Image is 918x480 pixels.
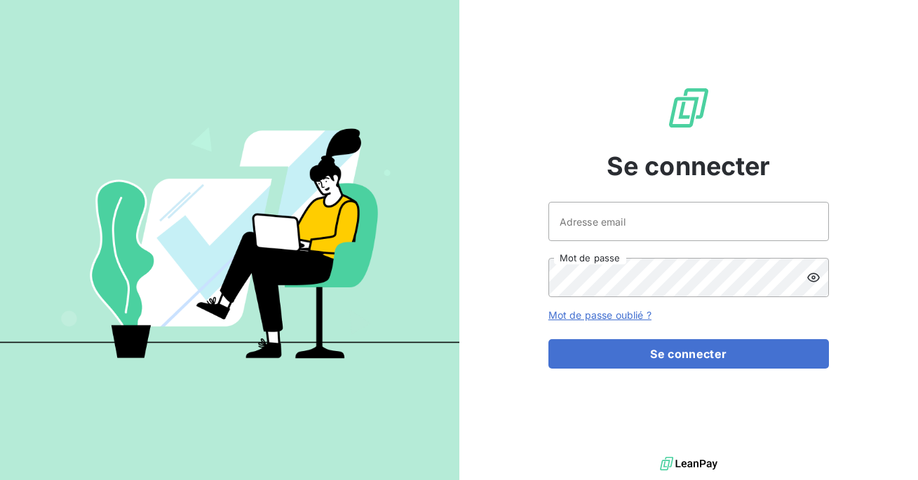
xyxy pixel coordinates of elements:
[548,339,829,369] button: Se connecter
[548,309,652,321] a: Mot de passe oublié ?
[666,85,711,130] img: Logo LeanPay
[607,147,771,185] span: Se connecter
[660,453,717,474] img: logo
[548,202,829,241] input: placeholder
